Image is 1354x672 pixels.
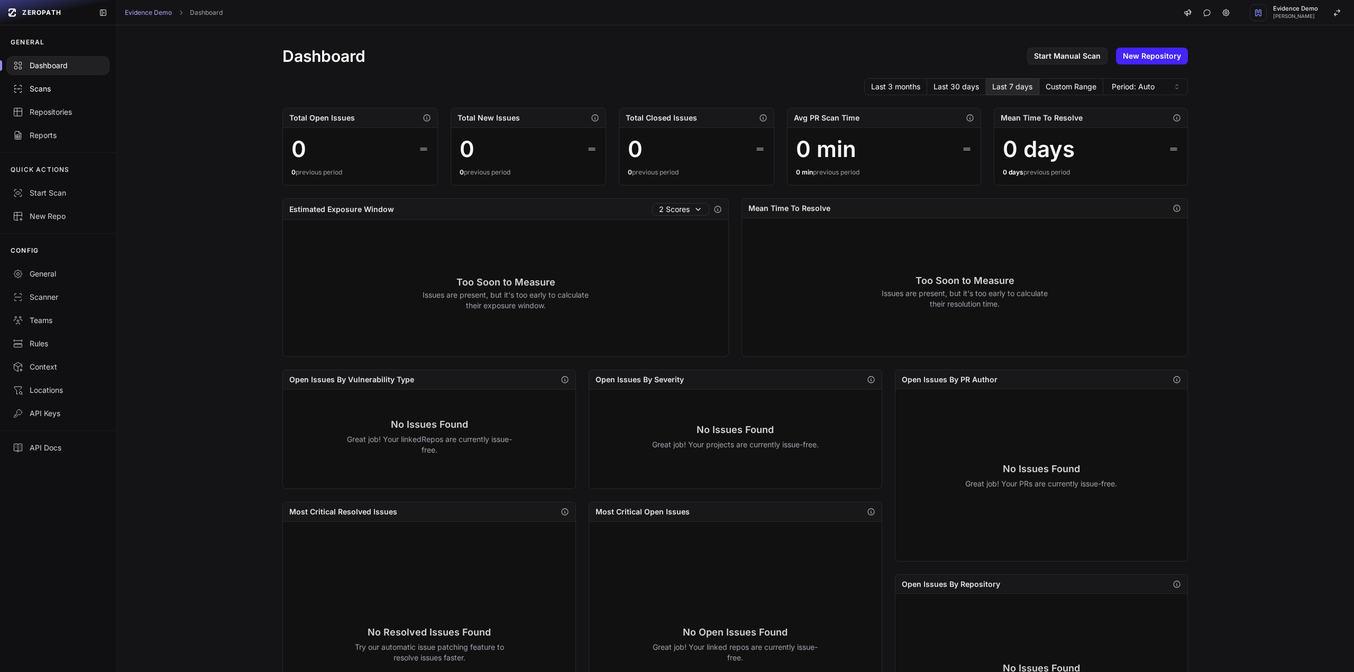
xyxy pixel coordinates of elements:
[460,168,597,177] div: previous period
[794,113,859,123] h2: Avg PR Scan Time
[460,168,464,176] span: 0
[882,273,1048,288] h3: Too Soon to Measure
[125,8,223,17] nav: breadcrumb
[289,507,397,517] h2: Most Critical Resolved Issues
[13,269,103,279] div: General
[986,78,1039,95] button: Last 7 days
[596,374,684,385] h2: Open Issues By Severity
[796,168,813,176] span: 0 min
[4,4,90,21] a: ZEROPATH
[13,84,103,94] div: Scans
[346,625,513,640] h3: No Resolved Issues Found
[628,168,765,177] div: previous period
[346,642,513,663] p: Try our automatic issue patching feature to resolve issues faster.
[177,9,185,16] svg: chevron right,
[864,78,927,95] button: Last 3 months
[13,315,103,326] div: Teams
[13,362,103,372] div: Context
[289,113,355,123] h2: Total Open Issues
[1273,6,1318,12] span: Evidence Demo
[965,478,1117,489] p: Great job! Your PRs are currently issue-free.
[1173,82,1181,91] svg: caret sort,
[628,168,632,176] span: 0
[1273,14,1318,19] span: [PERSON_NAME]
[125,8,172,17] a: Evidence Demo
[902,579,1000,590] h2: Open Issues By Repository
[13,408,103,419] div: API Keys
[652,625,819,640] h3: No Open Issues Found
[927,78,986,95] button: Last 30 days
[291,168,296,176] span: 0
[13,385,103,395] div: Locations
[13,107,103,117] div: Repositories
[882,288,1048,309] p: Issues are present, but it's too early to calculate their resolution time.
[13,60,103,71] div: Dashboard
[626,113,697,123] h2: Total Closed Issues
[652,642,819,663] p: Great job! Your linked repos are currently issue-free.
[652,203,709,216] button: 2 Scores
[652,422,819,437] h3: No Issues Found
[291,168,429,177] div: previous period
[13,211,103,222] div: New Repo
[423,275,589,290] h3: Too Soon to Measure
[1027,48,1108,65] a: Start Manual Scan
[1116,48,1188,65] a: New Repository
[291,136,306,162] div: 0
[1003,136,1075,162] div: 0 days
[13,338,103,349] div: Rules
[11,165,70,174] p: QUICK ACTIONS
[13,292,103,302] div: Scanner
[902,374,998,385] h2: Open Issues By PR Author
[11,246,39,255] p: CONFIG
[458,113,520,123] h2: Total New Issues
[628,136,643,162] div: 0
[1003,168,1023,176] span: 0 days
[1112,81,1155,92] span: Period: Auto
[1039,78,1103,95] button: Custom Range
[796,168,972,177] div: previous period
[13,188,103,198] div: Start Scan
[13,130,103,141] div: Reports
[460,136,474,162] div: 0
[423,290,589,311] p: Issues are present, but it's too early to calculate their exposure window.
[289,204,394,215] h2: Estimated Exposure Window
[11,38,44,47] p: GENERAL
[346,434,513,455] p: Great job! Your linkedRepos are currently issue-free.
[596,507,690,517] h2: Most Critical Open Issues
[652,439,819,450] p: Great job! Your projects are currently issue-free.
[282,47,365,66] h1: Dashboard
[22,8,61,17] span: ZEROPATH
[346,417,513,432] h3: No Issues Found
[965,462,1117,476] h3: No Issues Found
[748,203,830,214] h2: Mean Time To Resolve
[796,136,856,162] div: 0 min
[289,374,414,385] h2: Open Issues By Vulnerability Type
[190,8,223,17] a: Dashboard
[13,443,103,453] div: API Docs
[1003,168,1179,177] div: previous period
[1001,113,1083,123] h2: Mean Time To Resolve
